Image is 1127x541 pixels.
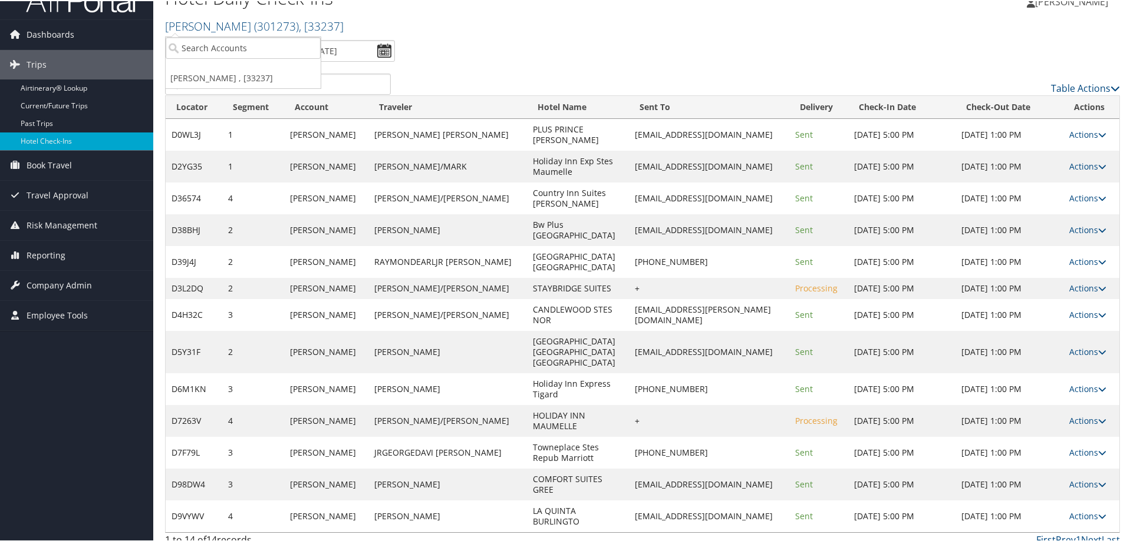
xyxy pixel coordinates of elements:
[368,95,527,118] th: Traveler: activate to sort column ascending
[284,436,368,467] td: [PERSON_NAME]
[222,277,284,298] td: 2
[166,213,222,245] td: D38BHJ
[299,17,344,33] span: , [ 33237 ]
[222,372,284,404] td: 3
[527,181,629,213] td: Country Inn Suites [PERSON_NAME]
[527,213,629,245] td: Bw Plus [GEOGRAPHIC_DATA]
[1069,128,1106,139] a: Actions
[527,118,629,150] td: PLUS PRINCE [PERSON_NAME]
[955,277,1063,298] td: [DATE] 1:00 PM
[368,499,527,531] td: [PERSON_NAME]
[527,95,629,118] th: Hotel Name: activate to sort column ascending
[166,298,222,330] td: D4H32C
[629,330,789,372] td: [EMAIL_ADDRESS][DOMAIN_NAME]
[284,213,368,245] td: [PERSON_NAME]
[284,150,368,181] td: [PERSON_NAME]
[222,499,284,531] td: 4
[527,404,629,436] td: HOLIDAY INN MAUMELLE
[284,499,368,531] td: [PERSON_NAME]
[166,95,222,118] th: Locator: activate to sort column ascending
[284,467,368,499] td: [PERSON_NAME]
[1069,382,1106,393] a: Actions
[166,181,222,213] td: D36574
[795,255,813,266] span: Sent
[27,49,47,78] span: Trips
[27,270,92,299] span: Company Admin
[222,150,284,181] td: 1
[222,245,284,277] td: 2
[1069,223,1106,234] a: Actions
[955,150,1063,181] td: [DATE] 1:00 PM
[955,118,1063,150] td: [DATE] 1:00 PM
[527,277,629,298] td: STAYBRIDGE SUITES
[166,245,222,277] td: D39J4J
[955,467,1063,499] td: [DATE] 1:00 PM
[166,436,222,467] td: D7F79L
[284,330,368,372] td: [PERSON_NAME]
[222,95,284,118] th: Segment: activate to sort column ascending
[955,404,1063,436] td: [DATE] 1:00 PM
[1069,414,1106,425] a: Actions
[848,277,956,298] td: [DATE] 5:00 PM
[795,345,813,356] span: Sent
[629,404,789,436] td: +
[1069,255,1106,266] a: Actions
[222,118,284,150] td: 1
[222,298,284,330] td: 3
[27,150,72,179] span: Book Travel
[795,281,838,293] span: Processing
[222,213,284,245] td: 2
[1069,160,1106,171] a: Actions
[795,382,813,393] span: Sent
[166,330,222,372] td: D5Y31F
[254,17,299,33] span: ( 301273 )
[848,95,956,118] th: Check-In Date: activate to sort column ascending
[27,210,97,239] span: Risk Management
[166,67,321,87] a: [PERSON_NAME] , [33237]
[166,499,222,531] td: D9VYWV
[629,467,789,499] td: [EMAIL_ADDRESS][DOMAIN_NAME]
[368,213,527,245] td: [PERSON_NAME]
[284,372,368,404] td: [PERSON_NAME]
[848,213,956,245] td: [DATE] 5:00 PM
[166,277,222,298] td: D3L2DQ
[527,372,629,404] td: Holiday Inn Express Tigard
[1069,509,1106,520] a: Actions
[848,150,956,181] td: [DATE] 5:00 PM
[848,118,956,150] td: [DATE] 5:00 PM
[795,477,813,489] span: Sent
[1051,81,1120,94] a: Table Actions
[527,245,629,277] td: [GEOGRAPHIC_DATA] [GEOGRAPHIC_DATA]
[368,118,527,150] td: [PERSON_NAME] [PERSON_NAME]
[166,404,222,436] td: D7263V
[1069,446,1106,457] a: Actions
[629,118,789,150] td: [EMAIL_ADDRESS][DOMAIN_NAME]
[629,95,789,118] th: Sent To: activate to sort column ascending
[795,128,813,139] span: Sent
[848,436,956,467] td: [DATE] 5:00 PM
[368,372,527,404] td: [PERSON_NAME]
[955,213,1063,245] td: [DATE] 1:00 PM
[284,118,368,150] td: [PERSON_NAME]
[955,245,1063,277] td: [DATE] 1:00 PM
[629,181,789,213] td: [EMAIL_ADDRESS][DOMAIN_NAME]
[222,404,284,436] td: 4
[789,95,848,118] th: Delivery: activate to sort column ascending
[629,277,789,298] td: +
[629,245,789,277] td: [PHONE_NUMBER]
[368,467,527,499] td: [PERSON_NAME]
[955,436,1063,467] td: [DATE] 1:00 PM
[166,372,222,404] td: D6M1KN
[629,372,789,404] td: [PHONE_NUMBER]
[27,180,88,209] span: Travel Approval
[527,467,629,499] td: COMFORT SUITES GREE
[368,436,527,467] td: JRGEORGEDAVI [PERSON_NAME]
[795,191,813,203] span: Sent
[166,118,222,150] td: D0WL3J
[284,95,368,118] th: Account: activate to sort column ascending
[955,499,1063,531] td: [DATE] 1:00 PM
[848,404,956,436] td: [DATE] 5:00 PM
[284,404,368,436] td: [PERSON_NAME]
[222,436,284,467] td: 3
[1069,308,1106,319] a: Actions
